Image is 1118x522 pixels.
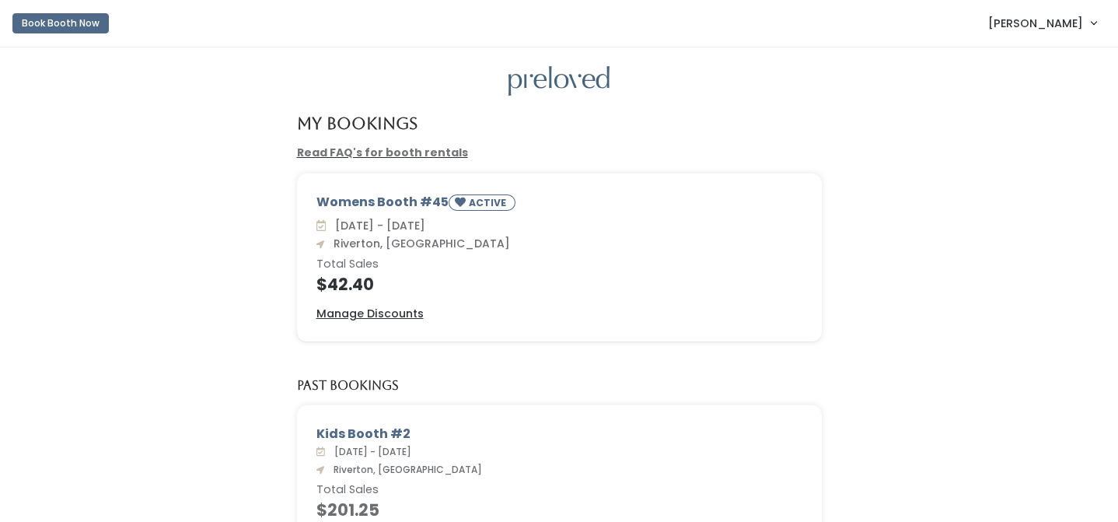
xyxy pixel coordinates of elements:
[12,6,109,40] a: Book Booth Now
[316,501,802,519] h4: $201.25
[297,145,468,160] a: Read FAQ's for booth rentals
[316,258,802,271] h6: Total Sales
[316,306,424,322] a: Manage Discounts
[316,275,802,293] h4: $42.40
[329,218,425,233] span: [DATE] - [DATE]
[316,193,802,217] div: Womens Booth #45
[316,484,802,496] h6: Total Sales
[297,114,418,132] h4: My Bookings
[469,196,509,209] small: ACTIVE
[12,13,109,33] button: Book Booth Now
[297,379,399,393] h5: Past Bookings
[508,66,610,96] img: preloved logo
[316,425,802,443] div: Kids Booth #2
[327,463,482,476] span: Riverton, [GEOGRAPHIC_DATA]
[988,15,1083,32] span: [PERSON_NAME]
[327,236,510,251] span: Riverton, [GEOGRAPHIC_DATA]
[328,445,411,458] span: [DATE] - [DATE]
[973,6,1112,40] a: [PERSON_NAME]
[316,306,424,321] u: Manage Discounts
